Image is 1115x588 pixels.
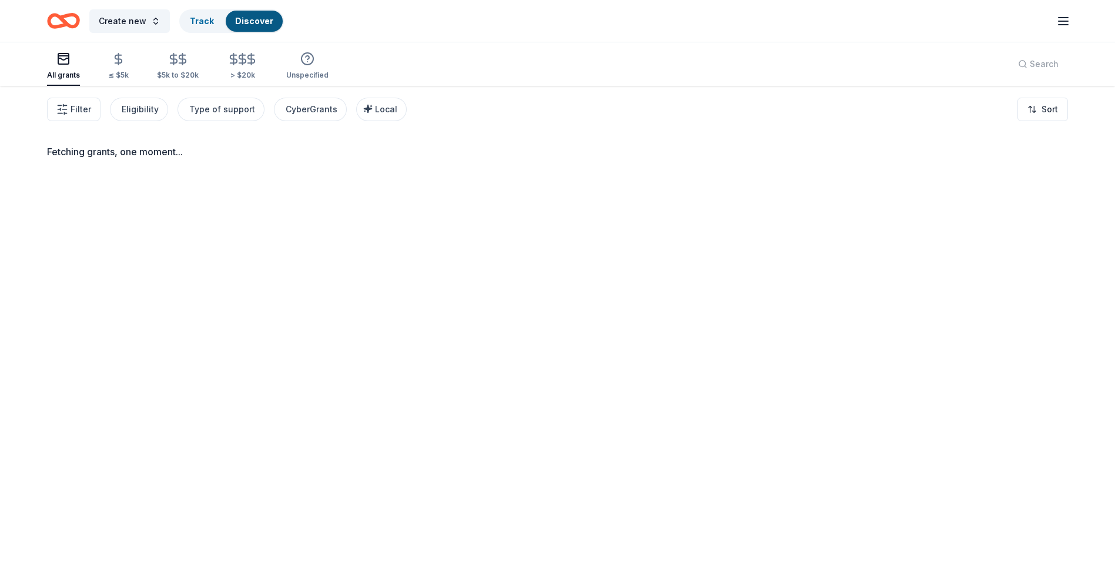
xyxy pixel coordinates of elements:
button: $5k to $20k [157,48,199,86]
span: Sort [1042,102,1058,116]
div: Eligibility [122,102,159,116]
button: Filter [47,98,101,121]
div: Unspecified [286,71,329,80]
button: Type of support [178,98,264,121]
button: TrackDiscover [179,9,284,33]
button: All grants [47,47,80,86]
span: Create new [99,14,146,28]
div: ≤ $5k [108,71,129,80]
button: CyberGrants [274,98,347,121]
div: $5k to $20k [157,71,199,80]
span: Local [375,104,397,114]
div: Type of support [189,102,255,116]
button: Eligibility [110,98,168,121]
button: Create new [89,9,170,33]
button: Sort [1017,98,1068,121]
a: Home [47,7,80,35]
button: Unspecified [286,47,329,86]
div: > $20k [227,71,258,80]
div: All grants [47,71,80,80]
a: Discover [235,16,273,26]
div: Fetching grants, one moment... [47,145,1068,159]
button: > $20k [227,48,258,86]
a: Track [190,16,214,26]
div: CyberGrants [286,102,337,116]
span: Filter [71,102,91,116]
button: ≤ $5k [108,48,129,86]
button: Local [356,98,407,121]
